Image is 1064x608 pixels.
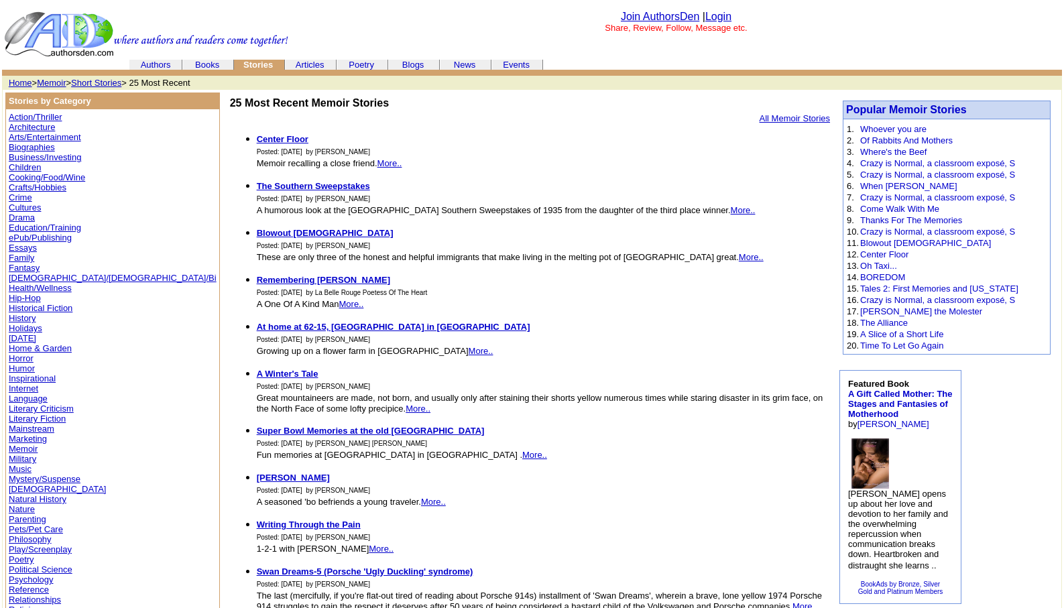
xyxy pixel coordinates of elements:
a: Parenting [9,514,46,524]
img: cleardot.gif [130,64,131,65]
img: cleardot.gif [1060,71,1061,74]
img: cleardot.gif [129,64,130,65]
font: Posted: [DATE] by [PERSON_NAME] [257,195,370,202]
font: A One Of A Kind Man [257,299,364,309]
font: 19. [847,329,859,339]
font: Posted: [DATE] by [PERSON_NAME] [257,336,370,343]
font: 17. [847,306,859,316]
img: cleardot.gif [233,64,234,65]
a: Literary Fiction [9,414,66,424]
a: Super Bowl Memories at the old [GEOGRAPHIC_DATA] [257,426,485,436]
a: Business/Investing [9,152,81,162]
font: 15. [847,284,859,294]
a: Literary Criticism [9,404,74,414]
a: Holidays [9,323,42,333]
a: Architecture [9,122,55,132]
a: [PERSON_NAME] the Molester [860,306,982,316]
img: cleardot.gif [440,64,440,65]
a: Hip-Hop [9,293,41,303]
a: News [454,60,476,70]
a: Blowout [DEMOGRAPHIC_DATA] [860,238,991,248]
img: header_logo2.gif [4,11,288,58]
a: Crazy is Normal, a classroom exposé, S [860,295,1015,305]
a: Nature [9,504,35,514]
font: Posted: [DATE] by [PERSON_NAME] [257,383,370,390]
a: Mystery/Suspense [9,474,80,484]
b: Stories by Category [9,96,91,106]
font: Share, Review, Follow, Message etc. [605,23,747,33]
font: by [848,379,953,429]
font: 3. [847,147,854,157]
font: 10. [847,227,859,237]
a: [DEMOGRAPHIC_DATA]/[DEMOGRAPHIC_DATA]/Bi [9,273,217,283]
font: 12. [847,249,859,259]
img: cleardot.gif [491,64,491,65]
a: Psychology [9,574,53,585]
font: 13. [847,261,859,271]
a: Memoir [9,444,38,454]
a: Login [705,11,731,22]
a: Popular Memoir Stories [846,104,967,115]
a: Relationships [9,595,61,605]
a: Music [9,464,32,474]
font: 1-2-1 with [PERSON_NAME] [257,544,394,554]
img: cleardot.gif [284,64,285,65]
font: 20. [847,341,859,351]
a: Action/Thriller [9,112,62,122]
a: Drama [9,212,35,223]
a: When [PERSON_NAME] [860,181,957,191]
a: Children [9,162,41,172]
img: cleardot.gif [388,64,389,65]
font: 11. [847,238,859,248]
font: Posted: [DATE] by [PERSON_NAME] [257,148,370,156]
b: Featured Book [848,379,953,419]
a: Tales 2: First Memories and [US_STATE] [860,284,1018,294]
a: Swan Dreams-5 (Porsche 'Ugly Duckling' syndrome) [257,566,473,576]
font: Posted: [DATE] by [PERSON_NAME] [257,242,370,249]
a: Mainstream [9,424,54,434]
font: 14. [847,272,859,282]
a: Join AuthorsDen [621,11,699,22]
font: Posted: [DATE] by [PERSON_NAME] [PERSON_NAME] [257,440,427,447]
a: Inspirational [9,373,56,383]
a: [DATE] [9,333,36,343]
a: Books [195,60,219,70]
a: Whoever you are [860,124,927,134]
b: Blowout [DEMOGRAPHIC_DATA] [257,228,394,238]
a: Marketing [9,434,47,444]
a: Remembering [PERSON_NAME] [257,275,390,285]
font: A humorous look at the [GEOGRAPHIC_DATA] Southern Sweepstakes of 1935 from the daughter of the th... [257,205,756,215]
a: Family [9,253,34,263]
b: 25 Most Recent Memoir Stories [230,97,389,109]
a: Biographies [9,142,55,152]
a: Come Walk With Me [860,204,939,214]
a: [PERSON_NAME] [257,473,330,483]
a: Arts/Entertainment [9,132,81,142]
a: Time To Let Go Again [860,341,943,351]
font: 2. [847,135,854,145]
img: 49181.jpg [851,438,889,489]
a: Natural History [9,494,66,504]
a: Humor [9,363,35,373]
img: cleardot.gif [336,64,337,65]
a: Crafts/Hobbies [9,182,66,192]
font: Memoir recalling a close friend. [257,158,402,168]
a: Education/Training [9,223,81,233]
a: Where's the Beef [860,147,927,157]
a: More.. [522,450,547,460]
a: Center Floor [257,134,308,144]
font: Growing up on a flower farm in [GEOGRAPHIC_DATA] [257,346,493,356]
a: More.. [406,404,430,414]
a: Of Rabbits And Mothers [860,135,953,145]
img: cleardot.gif [439,64,440,65]
a: Play/Screenplay [9,544,72,554]
a: BookAds by Bronze, SilverGold and Platinum Members [858,581,943,595]
a: BOREDOM [860,272,905,282]
font: 7. [847,192,854,202]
